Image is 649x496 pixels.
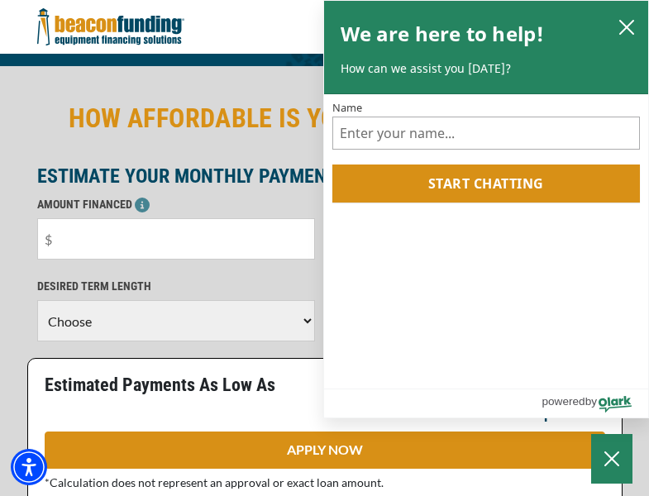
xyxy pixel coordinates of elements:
label: Name [332,103,641,113]
span: powered [542,391,585,412]
input: $ [37,218,315,260]
p: Estimated Payments As Low As [45,375,315,395]
span: by [585,391,597,412]
a: APPLY NOW [45,432,605,469]
h2: We are here to help! [341,17,545,50]
p: ESTIMATE YOUR MONTHLY PAYMENT [37,166,613,186]
p: How can we assist you [DATE]? [341,60,632,77]
span: *Calculation does not represent an approval or exact loan amount. [45,475,384,489]
input: Name [332,117,641,150]
button: Close Chatbox [591,434,632,484]
h2: HOW AFFORDABLE IS YOUR NEXT TOW TRUCK? [37,99,613,137]
p: AMOUNT FINANCED [37,194,315,214]
button: close chatbox [613,15,640,38]
button: Start chatting [332,165,641,203]
a: Powered by Olark [542,389,648,417]
div: Accessibility Menu [11,449,47,485]
p: DESIRED TERM LENGTH [37,276,315,296]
